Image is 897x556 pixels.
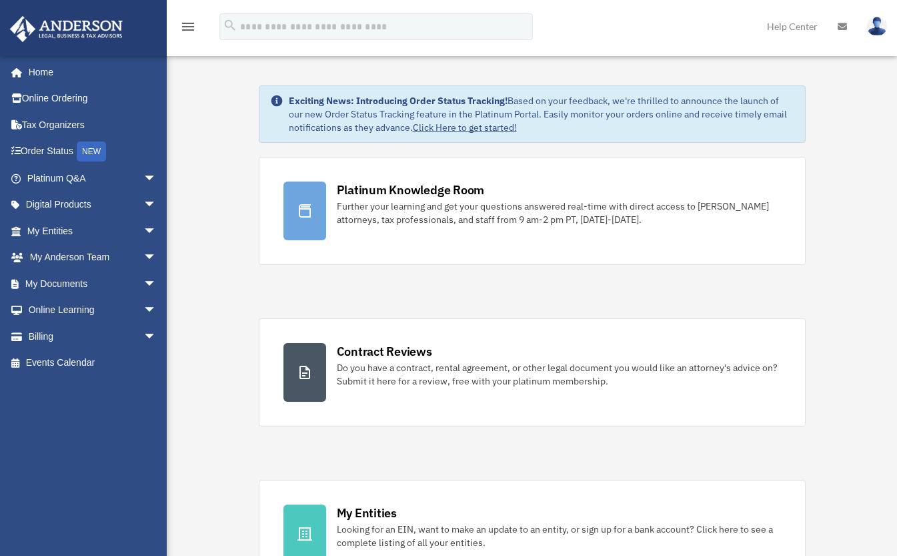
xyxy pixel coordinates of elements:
[337,505,397,521] div: My Entities
[9,218,177,244] a: My Entitiesarrow_drop_down
[143,192,170,219] span: arrow_drop_down
[337,523,781,549] div: Looking for an EIN, want to make an update to an entity, or sign up for a bank account? Click her...
[9,59,170,85] a: Home
[337,200,781,226] div: Further your learning and get your questions answered real-time with direct access to [PERSON_NAM...
[289,95,508,107] strong: Exciting News: Introducing Order Status Tracking!
[9,350,177,376] a: Events Calendar
[9,165,177,192] a: Platinum Q&Aarrow_drop_down
[413,121,517,133] a: Click Here to get started!
[77,142,106,162] div: NEW
[9,138,177,166] a: Order StatusNEW
[223,18,237,33] i: search
[9,192,177,218] a: Digital Productsarrow_drop_down
[9,270,177,297] a: My Documentsarrow_drop_down
[9,297,177,324] a: Online Learningarrow_drop_down
[143,270,170,298] span: arrow_drop_down
[143,244,170,272] span: arrow_drop_down
[259,318,806,427] a: Contract Reviews Do you have a contract, rental agreement, or other legal document you would like...
[180,23,196,35] a: menu
[337,361,781,388] div: Do you have a contract, rental agreement, or other legal document you would like an attorney's ad...
[337,343,432,360] div: Contract Reviews
[143,165,170,192] span: arrow_drop_down
[9,323,177,350] a: Billingarrow_drop_down
[143,218,170,245] span: arrow_drop_down
[867,17,887,36] img: User Pic
[9,85,177,112] a: Online Ordering
[9,244,177,271] a: My Anderson Teamarrow_drop_down
[289,94,794,134] div: Based on your feedback, we're thrilled to announce the launch of our new Order Status Tracking fe...
[6,16,127,42] img: Anderson Advisors Platinum Portal
[337,182,485,198] div: Platinum Knowledge Room
[180,19,196,35] i: menu
[259,157,806,265] a: Platinum Knowledge Room Further your learning and get your questions answered real-time with dire...
[9,111,177,138] a: Tax Organizers
[143,297,170,324] span: arrow_drop_down
[143,323,170,350] span: arrow_drop_down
